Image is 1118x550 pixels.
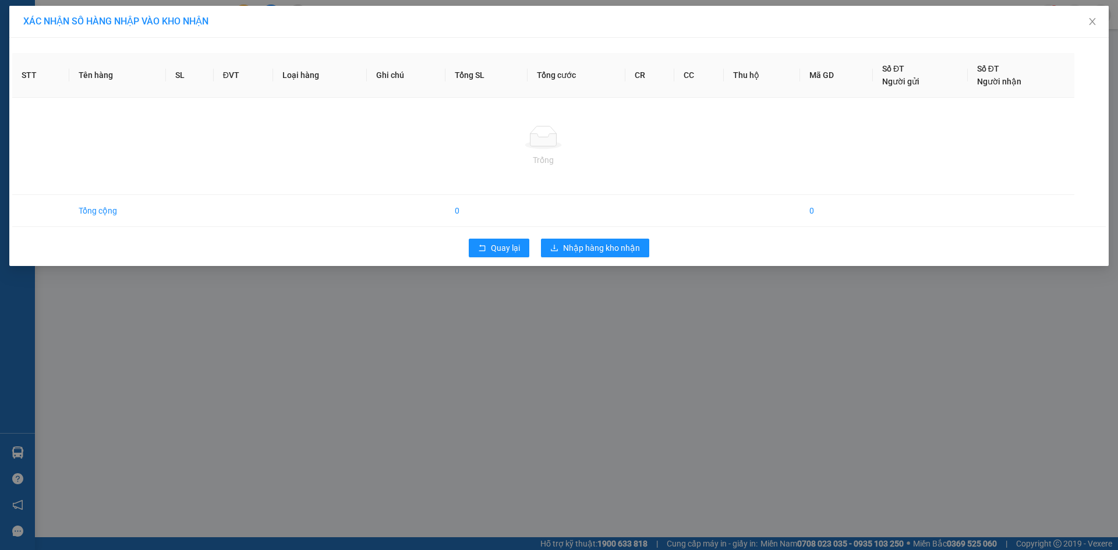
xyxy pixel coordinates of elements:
td: Tổng cộng [69,195,166,227]
button: downloadNhập hàng kho nhận [541,239,649,257]
th: Tổng SL [445,53,528,98]
th: Tổng cước [528,53,625,98]
th: SL [166,53,213,98]
th: Thu hộ [724,53,799,98]
th: ĐVT [214,53,273,98]
span: Nhập hàng kho nhận [563,242,640,254]
th: Tên hàng [69,53,166,98]
div: THU [91,38,184,52]
span: Người nhận [977,77,1021,86]
th: STT [12,53,69,98]
span: XÁC NHẬN SỐ HÀNG NHẬP VÀO KHO NHẬN [23,16,208,27]
td: 0 [800,195,873,227]
th: Ghi chú [367,53,446,98]
div: LIÊN [10,52,83,66]
div: Trống [22,154,1065,166]
button: rollbackQuay lại [469,239,529,257]
span: close [1088,17,1097,26]
th: Mã GD [800,53,873,98]
div: VP [PERSON_NAME] [91,10,184,38]
div: VP Phước Long 2 [10,10,83,52]
span: Số ĐT [977,64,999,73]
td: 0 [445,195,528,227]
th: CR [625,53,675,98]
span: Người gửi [882,77,919,86]
span: Số ĐT [882,64,904,73]
span: Quay lại [491,242,520,254]
span: download [550,244,558,253]
span: Gửi: [10,11,28,23]
th: Loại hàng [273,53,367,98]
th: CC [674,53,724,98]
button: Close [1076,6,1109,38]
span: rollback [478,244,486,253]
span: Nhận: [91,11,119,23]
